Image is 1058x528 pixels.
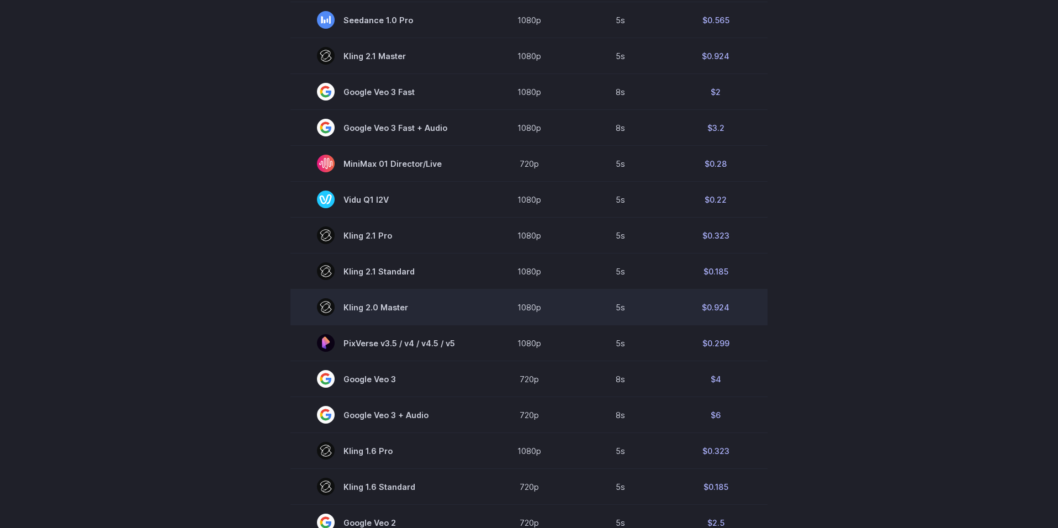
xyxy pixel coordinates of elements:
span: Kling 2.1 Standard [317,262,455,280]
td: 8s [576,361,664,397]
td: 1080p [482,289,576,325]
td: 720p [482,397,576,433]
td: $0.299 [664,325,768,361]
td: $2 [664,74,768,110]
td: 1080p [482,110,576,146]
td: $0.924 [664,289,768,325]
span: Google Veo 3 + Audio [317,406,455,424]
td: 8s [576,110,664,146]
span: MiniMax 01 Director/Live [317,155,455,172]
td: 5s [576,182,664,218]
td: 1080p [482,38,576,74]
td: $0.924 [664,38,768,74]
td: 1080p [482,254,576,289]
td: 1080p [482,182,576,218]
span: Kling 1.6 Standard [317,478,455,495]
span: PixVerse v3.5 / v4 / v4.5 / v5 [317,334,455,352]
td: $0.185 [664,469,768,505]
td: $0.28 [664,146,768,182]
td: $0.565 [664,2,768,38]
span: Kling 2.0 Master [317,298,455,316]
td: 8s [576,74,664,110]
td: $0.185 [664,254,768,289]
td: $3.2 [664,110,768,146]
td: 720p [482,361,576,397]
td: 1080p [482,325,576,361]
span: Kling 2.1 Master [317,47,455,65]
td: 5s [576,433,664,469]
td: $6 [664,397,768,433]
td: 1080p [482,2,576,38]
td: 5s [576,325,664,361]
span: Google Veo 3 Fast + Audio [317,119,455,136]
td: 5s [576,289,664,325]
td: 5s [576,218,664,254]
td: 5s [576,38,664,74]
td: $0.22 [664,182,768,218]
td: $0.323 [664,218,768,254]
td: 5s [576,2,664,38]
span: Google Veo 3 [317,370,455,388]
span: Seedance 1.0 Pro [317,11,455,29]
td: $0.323 [664,433,768,469]
span: Google Veo 3 Fast [317,83,455,101]
span: Kling 2.1 Pro [317,226,455,244]
span: Vidu Q1 I2V [317,191,455,208]
td: 1080p [482,218,576,254]
td: 5s [576,146,664,182]
td: 1080p [482,433,576,469]
td: 8s [576,397,664,433]
td: $4 [664,361,768,397]
td: 5s [576,469,664,505]
td: 720p [482,469,576,505]
td: 720p [482,146,576,182]
span: Kling 1.6 Pro [317,442,455,460]
td: 5s [576,254,664,289]
td: 1080p [482,74,576,110]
